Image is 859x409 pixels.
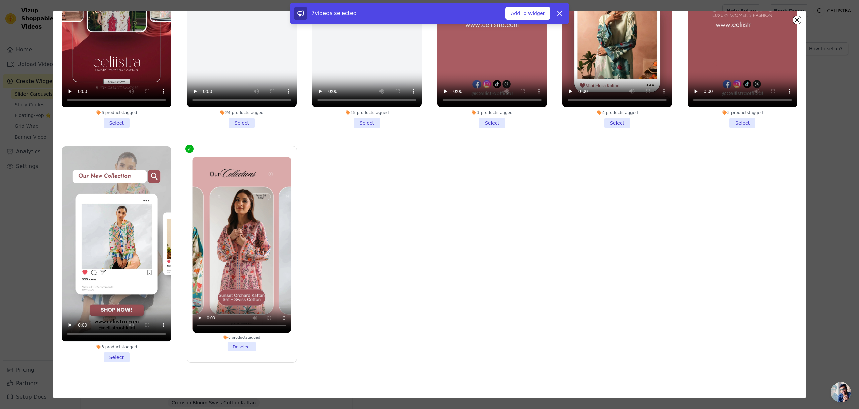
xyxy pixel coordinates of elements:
div: 3 products tagged [62,344,171,350]
div: 15 products tagged [312,110,422,115]
div: 3 products tagged [688,110,797,115]
div: 6 products tagged [192,335,291,340]
div: Open chat [831,382,851,402]
button: Add To Widget [505,7,550,20]
div: 6 products tagged [62,110,171,115]
div: 4 products tagged [562,110,672,115]
div: 3 products tagged [437,110,547,115]
div: 24 products tagged [187,110,297,115]
span: 7 videos selected [311,10,357,16]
